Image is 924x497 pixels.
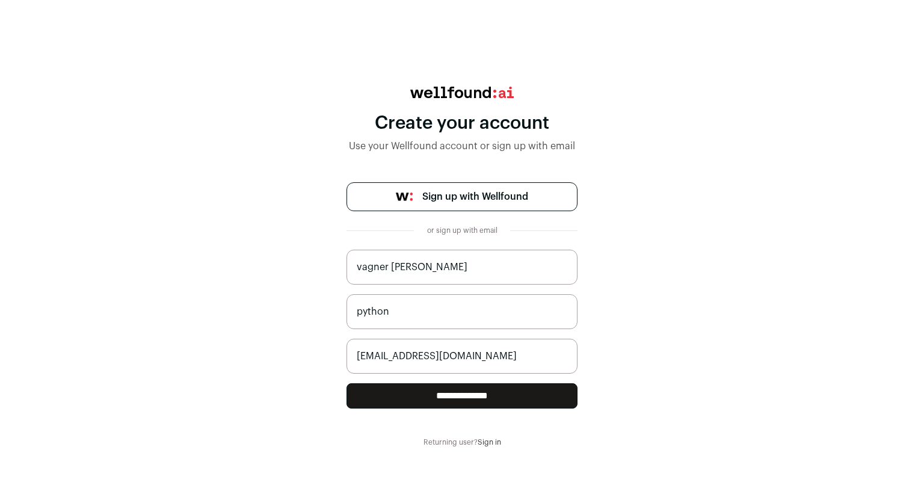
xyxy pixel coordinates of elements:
input: Job Title (i.e. CEO, Recruiter) [346,294,577,329]
a: Sign in [478,439,501,446]
div: Returning user? [346,437,577,447]
input: name@work-email.com [346,339,577,374]
div: Use your Wellfound account or sign up with email [346,139,577,153]
img: wellfound-symbol-flush-black-fb3c872781a75f747ccb3a119075da62bfe97bd399995f84a933054e44a575c4.png [396,193,413,201]
img: wellfound:ai [410,87,514,98]
span: Sign up with Wellfound [422,190,528,204]
div: or sign up with email [423,226,500,235]
a: Sign up with Wellfound [346,182,577,211]
div: Create your account [346,113,577,134]
input: Jane Smith [346,250,577,285]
